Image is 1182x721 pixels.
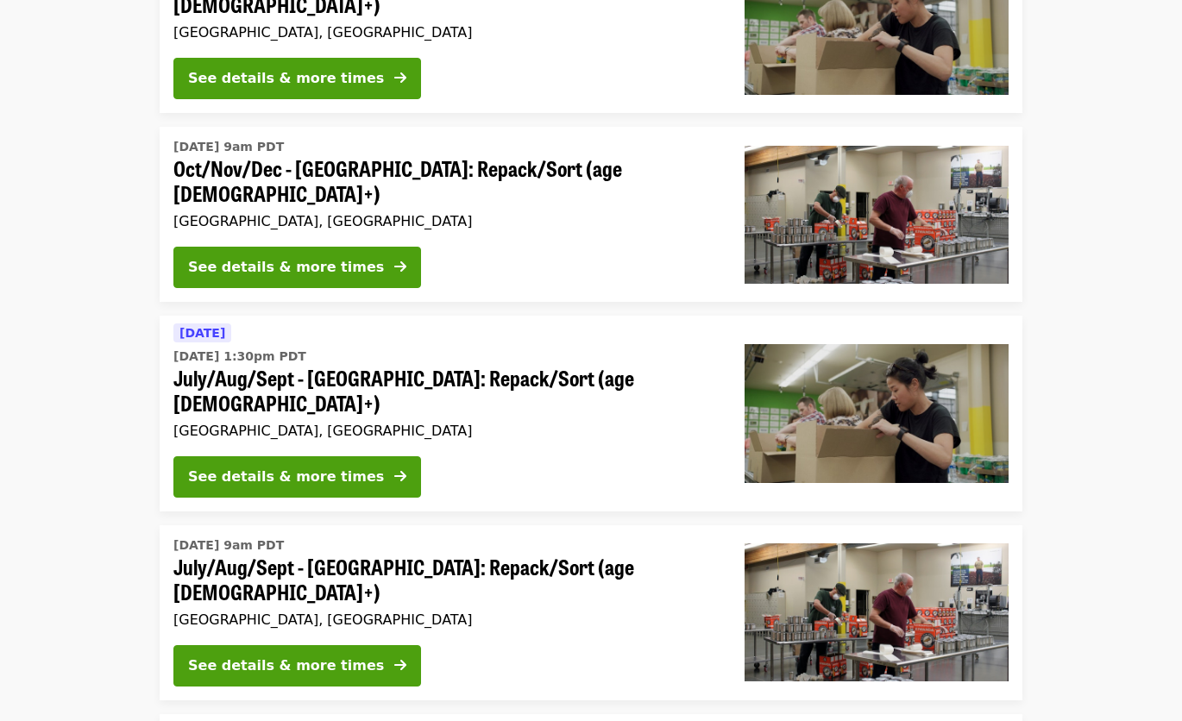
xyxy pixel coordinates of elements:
[173,611,717,628] div: [GEOGRAPHIC_DATA], [GEOGRAPHIC_DATA]
[173,213,717,229] div: [GEOGRAPHIC_DATA], [GEOGRAPHIC_DATA]
[173,24,717,41] div: [GEOGRAPHIC_DATA], [GEOGRAPHIC_DATA]
[173,366,717,416] span: July/Aug/Sept - [GEOGRAPHIC_DATA]: Repack/Sort (age [DEMOGRAPHIC_DATA]+)
[188,467,384,487] div: See details & more times
[188,257,384,278] div: See details & more times
[160,127,1022,302] a: See details for "Oct/Nov/Dec - Portland: Repack/Sort (age 16+)"
[394,259,406,275] i: arrow-right icon
[394,657,406,674] i: arrow-right icon
[173,138,284,156] time: [DATE] 9am PDT
[173,156,717,206] span: Oct/Nov/Dec - [GEOGRAPHIC_DATA]: Repack/Sort (age [DEMOGRAPHIC_DATA]+)
[173,645,421,687] button: See details & more times
[745,543,1009,681] img: July/Aug/Sept - Portland: Repack/Sort (age 16+) organized by Oregon Food Bank
[173,536,284,555] time: [DATE] 9am PDT
[173,247,421,288] button: See details & more times
[745,146,1009,284] img: Oct/Nov/Dec - Portland: Repack/Sort (age 16+) organized by Oregon Food Bank
[394,468,406,485] i: arrow-right icon
[745,344,1009,482] img: July/Aug/Sept - Portland: Repack/Sort (age 8+) organized by Oregon Food Bank
[173,348,306,366] time: [DATE] 1:30pm PDT
[160,525,1022,700] a: See details for "July/Aug/Sept - Portland: Repack/Sort (age 16+)"
[160,316,1022,511] a: See details for "July/Aug/Sept - Portland: Repack/Sort (age 8+)"
[188,655,384,676] div: See details & more times
[173,456,421,498] button: See details & more times
[188,68,384,89] div: See details & more times
[173,58,421,99] button: See details & more times
[173,423,717,439] div: [GEOGRAPHIC_DATA], [GEOGRAPHIC_DATA]
[394,70,406,86] i: arrow-right icon
[179,326,225,340] span: [DATE]
[173,555,717,605] span: July/Aug/Sept - [GEOGRAPHIC_DATA]: Repack/Sort (age [DEMOGRAPHIC_DATA]+)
